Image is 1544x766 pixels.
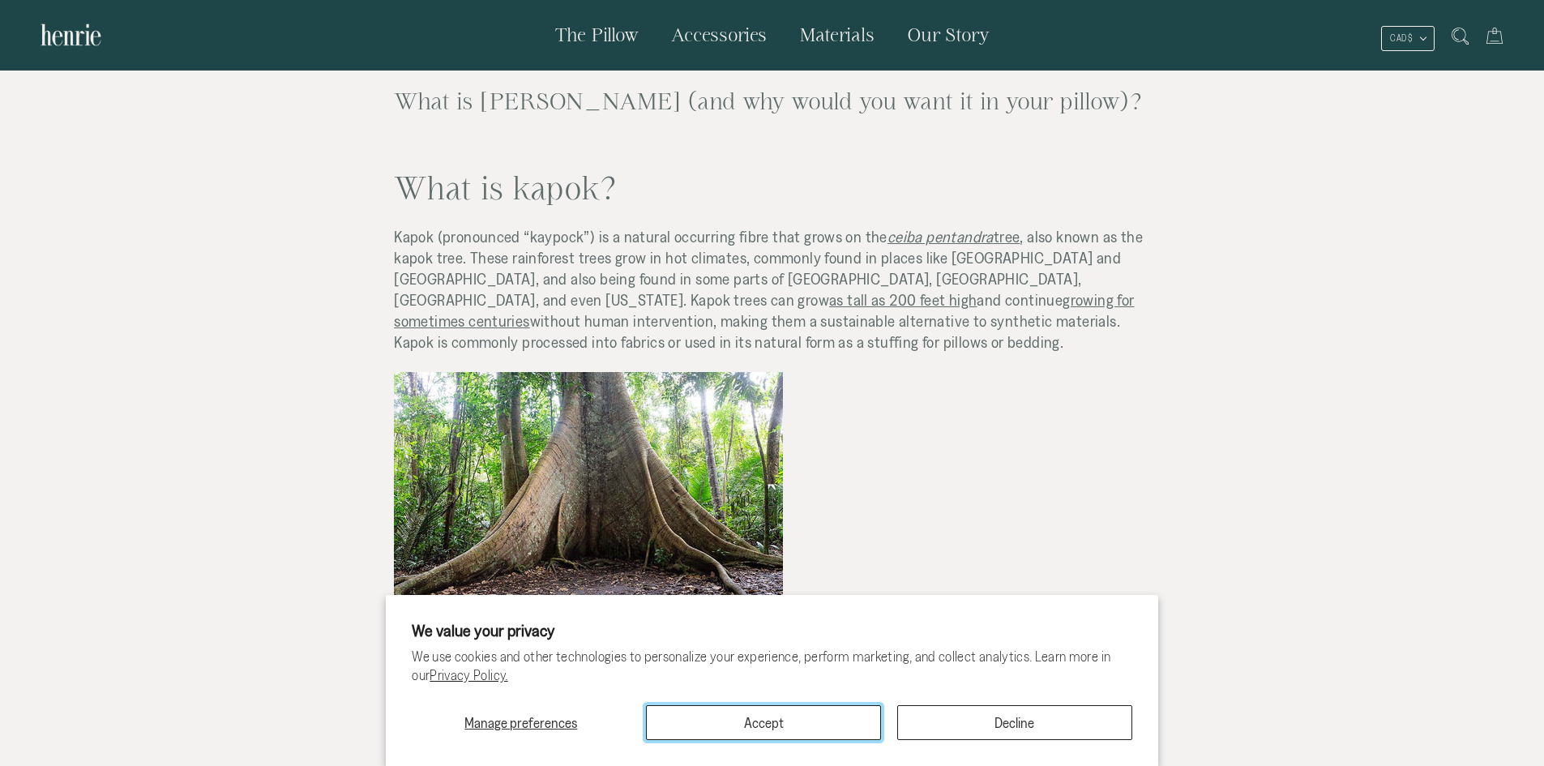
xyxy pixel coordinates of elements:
span: ceiba pentandra [887,228,994,246]
a: as tall as 200 feet high [829,291,977,309]
button: Decline [897,705,1132,740]
span: and continue [977,291,1063,309]
p: We use cookies and other technologies to personalize your experience, perform marketing, and coll... [412,648,1132,685]
img: Large roots of a kapok tree [394,372,783,631]
a: Privacy Policy. [430,667,507,683]
button: Accept [646,705,881,740]
h2: What is [PERSON_NAME] (and why would you want it in your pillow)? [394,88,1150,114]
span: Accessories [671,24,767,45]
a: ceiba pentandratree [887,228,1020,246]
h2: We value your privacy [412,621,1132,640]
span: without human intervention, making them a sustainable alternative to synthetic materials. Kapok i... [394,312,1120,351]
button: Manage preferences [412,705,630,740]
span: What is kapok? [394,170,617,205]
span: Materials [799,24,875,45]
img: Henrie [41,16,101,53]
span: Manage preferences [464,715,577,730]
span: Kapok (pronounced “kaypock”) is a natural occurring fibre that grows on the [394,228,887,246]
button: CAD $ [1381,26,1435,51]
span: Our Story [907,24,990,45]
span: The Pillow [555,24,639,45]
span: tree [994,228,1020,246]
